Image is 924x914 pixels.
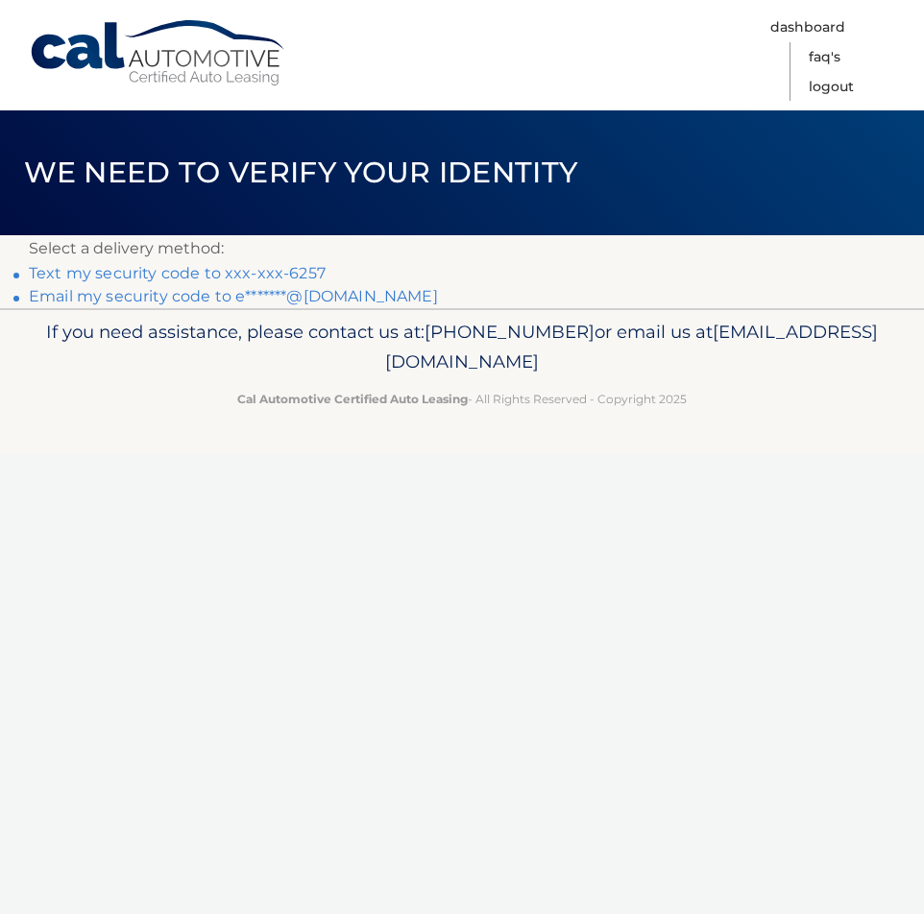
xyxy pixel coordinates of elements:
a: Email my security code to e*******@[DOMAIN_NAME] [29,287,438,305]
strong: Cal Automotive Certified Auto Leasing [237,392,468,406]
p: - All Rights Reserved - Copyright 2025 [29,389,895,409]
a: Text my security code to xxx-xxx-6257 [29,264,326,282]
span: [PHONE_NUMBER] [425,321,595,343]
a: FAQ's [809,42,840,72]
a: Logout [809,72,854,102]
p: Select a delivery method: [29,235,895,262]
a: Cal Automotive [29,19,288,87]
a: Dashboard [770,12,845,42]
p: If you need assistance, please contact us at: or email us at [29,317,895,378]
span: We need to verify your identity [24,155,578,190]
